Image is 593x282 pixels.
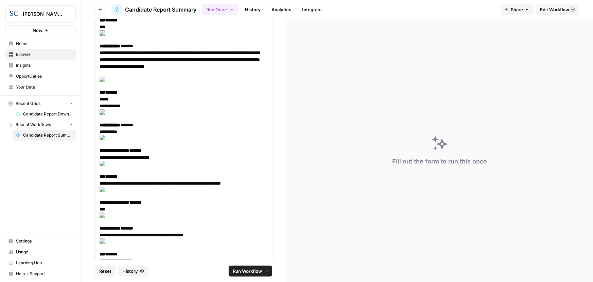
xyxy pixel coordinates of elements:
span: Recent Grids [16,100,40,107]
button: Recent Grids [5,98,76,109]
button: Workspace: Stanton Chase LA [5,5,76,22]
img: Stanton Chase LA Logo [8,8,20,20]
span: Learning Hub [16,260,73,266]
button: Run Workflow [229,266,272,277]
button: Run Once [202,4,238,15]
span: [PERSON_NAME] LA [23,11,64,17]
span: Opportunities [16,73,73,79]
span: Reset [99,268,111,275]
a: Candidate Report Summary [111,4,196,15]
a: Edit Workflow [536,4,579,15]
button: Help + Support [5,268,76,279]
a: Browse [5,49,76,60]
span: Help + Support [16,271,73,277]
a: Home [5,38,76,49]
button: Share [501,4,533,15]
a: Insights [5,60,76,71]
img: clip_image076.gif [100,161,263,166]
a: Integrate [298,4,326,15]
span: Candidate Report Download Sheet [23,111,73,117]
img: clip_image076.gif [100,77,263,82]
img: clip_image075.gif [100,109,263,115]
button: History [118,266,148,277]
span: Usage [16,249,73,255]
span: Insights [16,62,73,68]
span: Share [511,6,523,13]
button: New [5,25,76,35]
button: Recent Workflows [5,120,76,130]
a: Your Data [5,82,76,93]
a: Candidate Report Summary [13,130,76,141]
span: Candidate Report Summary [23,132,73,138]
a: Analytics [267,4,295,15]
img: clip_image076.gif [100,238,263,244]
button: Reset [95,266,116,277]
img: clip_image077.gif [100,135,263,140]
img: clip_image077.gif [100,187,263,192]
span: Run Workflow [233,268,262,275]
span: Browse [16,51,73,58]
a: Usage [5,247,76,257]
span: History [122,268,138,275]
span: Your Data [16,84,73,90]
img: clip_image075.gif [100,30,263,36]
span: Settings [16,238,73,244]
a: Opportunities [5,71,76,82]
a: Learning Hub [5,257,76,268]
span: New [33,27,42,34]
img: clip_image075.gif [100,213,263,218]
span: Recent Workflows [16,122,51,128]
span: Candidate Report Summary [125,5,196,14]
a: History [241,4,265,15]
a: Candidate Report Download Sheet [13,109,76,120]
span: Home [16,41,73,47]
a: Settings [5,236,76,247]
div: Fill out the form to run this once [392,157,487,166]
span: Edit Workflow [540,6,569,13]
